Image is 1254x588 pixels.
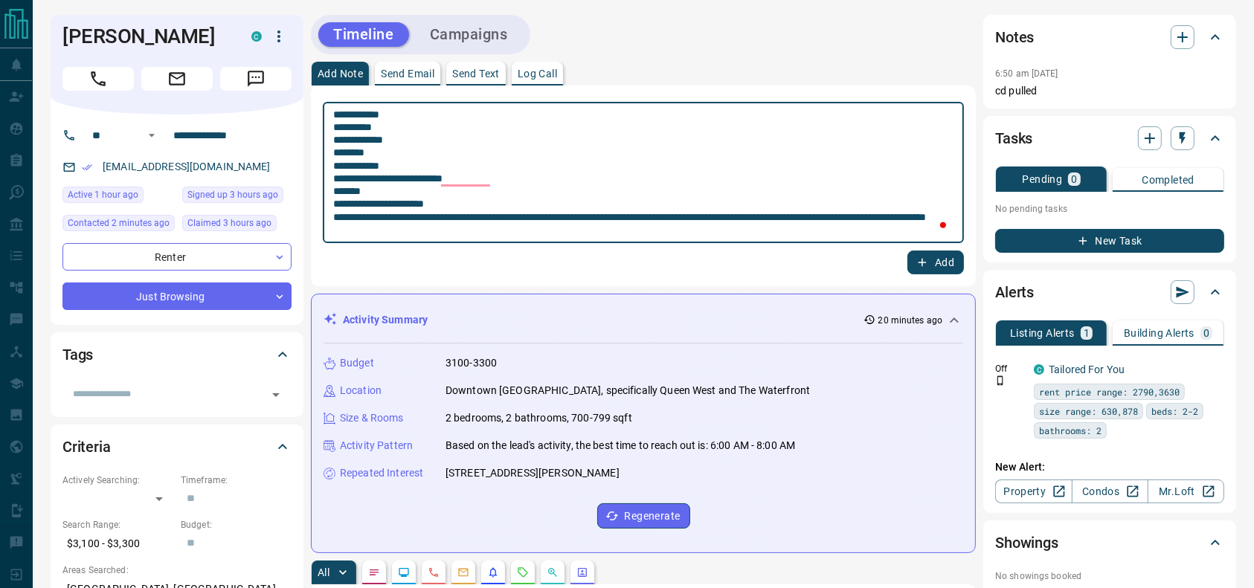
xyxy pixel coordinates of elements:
p: Repeated Interest [340,465,423,481]
span: Active 1 hour ago [68,187,138,202]
div: Wed Aug 13 2025 [62,187,175,207]
h2: Criteria [62,435,111,459]
button: Timeline [318,22,409,47]
span: beds: 2-2 [1151,404,1198,419]
p: $3,100 - $3,300 [62,532,173,556]
div: Criteria [62,429,292,465]
div: Wed Aug 13 2025 [182,215,292,236]
p: Size & Rooms [340,410,404,426]
p: 0 [1203,328,1209,338]
p: 1 [1084,328,1090,338]
p: New Alert: [995,459,1224,475]
h2: Tags [62,343,93,366]
div: Showings [995,525,1224,560]
a: Condos [1072,479,1148,503]
p: Location [340,383,382,398]
div: Activity Summary20 minutes ago [324,306,963,334]
p: 2 bedrooms, 2 bathrooms, 700-799 sqft [446,410,632,426]
span: Call [62,67,134,91]
p: 0 [1071,174,1077,184]
button: Open [266,384,286,405]
svg: Push Notification Only [995,375,1006,386]
p: No showings booked [995,569,1224,583]
p: Listing Alerts [1010,328,1075,338]
p: Actively Searching: [62,474,173,487]
a: Mr.Loft [1148,479,1224,503]
div: Wed Aug 13 2025 [62,215,175,236]
a: Tailored For You [1049,364,1125,375]
p: 20 minutes ago [878,314,943,327]
div: Tags [62,337,292,372]
button: Add [907,251,964,274]
svg: Email Verified [82,162,92,172]
p: No pending tasks [995,198,1224,220]
h2: Tasks [995,126,1032,150]
p: Timeframe: [181,474,292,487]
div: Notes [995,19,1224,55]
p: cd pulled [995,83,1224,99]
p: Pending [1023,174,1063,184]
p: Downtown [GEOGRAPHIC_DATA], specifically Queen West and The Waterfront [446,383,810,398]
button: Open [143,126,161,144]
div: Renter [62,243,292,271]
div: condos.ca [1034,364,1044,375]
p: Add Note [318,68,363,79]
h1: [PERSON_NAME] [62,25,229,48]
h2: Showings [995,531,1058,555]
p: Log Call [518,68,557,79]
svg: Opportunities [547,566,559,578]
p: Budget [340,355,374,371]
p: Building Alerts [1124,328,1194,338]
h2: Notes [995,25,1034,49]
svg: Emails [457,566,469,578]
button: Campaigns [415,22,523,47]
p: Budget: [181,518,292,532]
span: bathrooms: 2 [1039,423,1102,438]
span: Claimed 3 hours ago [187,216,271,230]
svg: Agent Actions [576,566,588,578]
a: Property [995,479,1072,503]
span: Signed up 3 hours ago [187,187,278,202]
div: Tasks [995,120,1224,156]
svg: Requests [517,566,529,578]
p: Search Range: [62,518,173,532]
p: Activity Summary [343,312,428,328]
div: condos.ca [251,31,262,42]
p: Send Text [452,68,500,79]
button: New Task [995,229,1224,253]
p: 6:50 am [DATE] [995,68,1058,79]
h2: Alerts [995,280,1034,304]
p: Activity Pattern [340,438,413,453]
p: Off [995,362,1025,375]
svg: Calls [428,566,440,578]
span: Contacted 2 minutes ago [68,216,170,230]
span: rent price range: 2790,3630 [1039,384,1180,399]
svg: Notes [368,566,380,578]
p: Completed [1142,175,1194,185]
a: [EMAIL_ADDRESS][DOMAIN_NAME] [103,161,271,172]
div: Wed Aug 13 2025 [182,187,292,207]
span: Email [141,67,213,91]
button: Regenerate [597,503,690,529]
span: Message [220,67,292,91]
p: 3100-3300 [446,355,497,371]
span: size range: 630,878 [1039,404,1138,419]
p: [STREET_ADDRESS][PERSON_NAME] [446,465,620,481]
p: Send Email [381,68,434,79]
p: Based on the lead's activity, the best time to reach out is: 6:00 AM - 8:00 AM [446,438,795,453]
svg: Lead Browsing Activity [398,566,410,578]
div: Just Browsing [62,282,292,310]
p: Areas Searched: [62,563,292,577]
p: All [318,567,329,578]
svg: Listing Alerts [487,566,499,578]
textarea: To enrich screen reader interactions, please activate Accessibility in Grammarly extension settings [333,109,954,237]
div: Alerts [995,274,1224,310]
